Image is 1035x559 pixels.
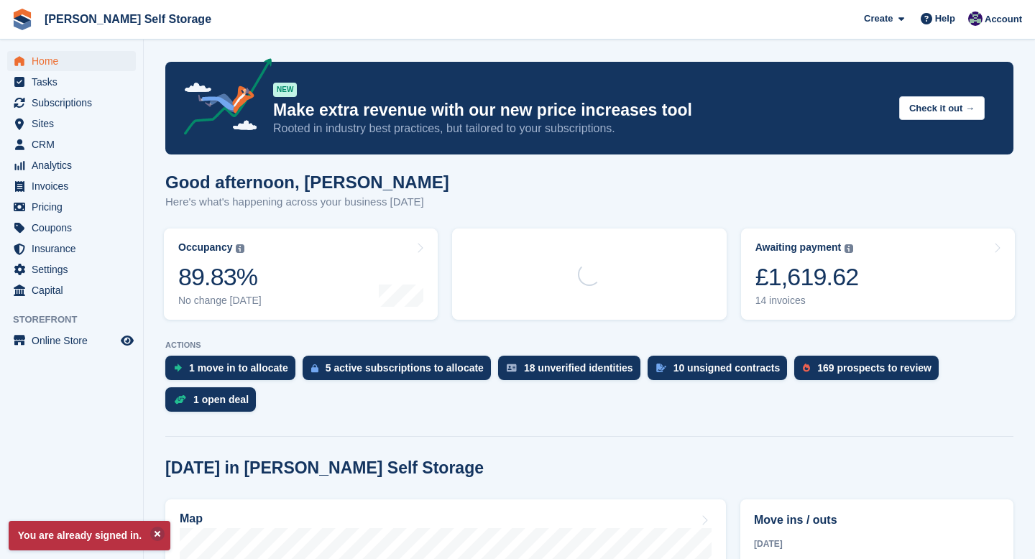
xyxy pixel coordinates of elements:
[32,72,118,92] span: Tasks
[174,364,182,372] img: move_ins_to_allocate_icon-fdf77a2bb77ea45bf5b3d319d69a93e2d87916cf1d5bf7949dd705db3b84f3ca.svg
[326,362,484,374] div: 5 active subscriptions to allocate
[172,58,272,140] img: price-adjustments-announcement-icon-8257ccfd72463d97f412b2fc003d46551f7dbcb40ab6d574587a9cd5c0d94...
[32,114,118,134] span: Sites
[273,100,888,121] p: Make extra revenue with our new price increases tool
[32,280,118,300] span: Capital
[7,176,136,196] a: menu
[165,194,449,211] p: Here's what's happening across your business [DATE]
[178,241,232,254] div: Occupancy
[7,93,136,113] a: menu
[189,362,288,374] div: 1 move in to allocate
[180,512,203,525] h2: Map
[178,262,262,292] div: 89.83%
[32,218,118,238] span: Coupons
[193,394,249,405] div: 1 open deal
[7,155,136,175] a: menu
[7,51,136,71] a: menu
[11,9,33,30] img: stora-icon-8386f47178a22dfd0bd8f6a31ec36ba5ce8667c1dd55bd0f319d3a0aa187defe.svg
[648,356,795,387] a: 10 unsigned contracts
[755,295,859,307] div: 14 invoices
[7,280,136,300] a: menu
[7,239,136,259] a: menu
[273,121,888,137] p: Rooted in industry best practices, but tailored to your subscriptions.
[119,332,136,349] a: Preview store
[845,244,853,253] img: icon-info-grey-7440780725fd019a000dd9b08b2336e03edf1995a4989e88bcd33f0948082b44.svg
[32,197,118,217] span: Pricing
[174,394,186,405] img: deal-1b604bf984904fb50ccaf53a9ad4b4a5d6e5aea283cecdc64d6e3604feb123c2.svg
[32,239,118,259] span: Insurance
[7,197,136,217] a: menu
[754,512,1000,529] h2: Move ins / outs
[7,259,136,279] a: menu
[236,244,244,253] img: icon-info-grey-7440780725fd019a000dd9b08b2336e03edf1995a4989e88bcd33f0948082b44.svg
[803,364,810,372] img: prospect-51fa495bee0391a8d652442698ab0144808aea92771e9ea1ae160a38d050c398.svg
[39,7,217,31] a: [PERSON_NAME] Self Storage
[273,83,297,97] div: NEW
[968,11,983,26] img: Matthew Jones
[899,96,985,120] button: Check it out →
[7,331,136,351] a: menu
[7,218,136,238] a: menu
[507,364,517,372] img: verify_identity-adf6edd0f0f0b5bbfe63781bf79b02c33cf7c696d77639b501bdc392416b5a36.svg
[9,521,170,550] p: You are already signed in.
[303,356,498,387] a: 5 active subscriptions to allocate
[165,458,484,478] h2: [DATE] in [PERSON_NAME] Self Storage
[32,51,118,71] span: Home
[656,364,666,372] img: contract_signature_icon-13c848040528278c33f63329250d36e43548de30e8caae1d1a13099fd9432cc5.svg
[741,228,1015,320] a: Awaiting payment £1,619.62 14 invoices
[165,172,449,192] h1: Good afternoon, [PERSON_NAME]
[498,356,648,387] a: 18 unverified identities
[32,176,118,196] span: Invoices
[32,331,118,351] span: Online Store
[754,537,1000,550] div: [DATE]
[864,11,893,26] span: Create
[524,362,633,374] div: 18 unverified identities
[32,155,118,175] span: Analytics
[7,134,136,154] a: menu
[985,12,1022,27] span: Account
[673,362,781,374] div: 10 unsigned contracts
[7,114,136,134] a: menu
[755,262,859,292] div: £1,619.62
[178,295,262,307] div: No change [DATE]
[13,313,143,327] span: Storefront
[165,341,1013,350] p: ACTIONS
[164,228,438,320] a: Occupancy 89.83% No change [DATE]
[32,134,118,154] span: CRM
[755,241,842,254] div: Awaiting payment
[32,93,118,113] span: Subscriptions
[935,11,955,26] span: Help
[165,387,263,419] a: 1 open deal
[311,364,318,373] img: active_subscription_to_allocate_icon-d502201f5373d7db506a760aba3b589e785aa758c864c3986d89f69b8ff3...
[32,259,118,279] span: Settings
[794,356,946,387] a: 169 prospects to review
[7,72,136,92] a: menu
[817,362,931,374] div: 169 prospects to review
[165,356,303,387] a: 1 move in to allocate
